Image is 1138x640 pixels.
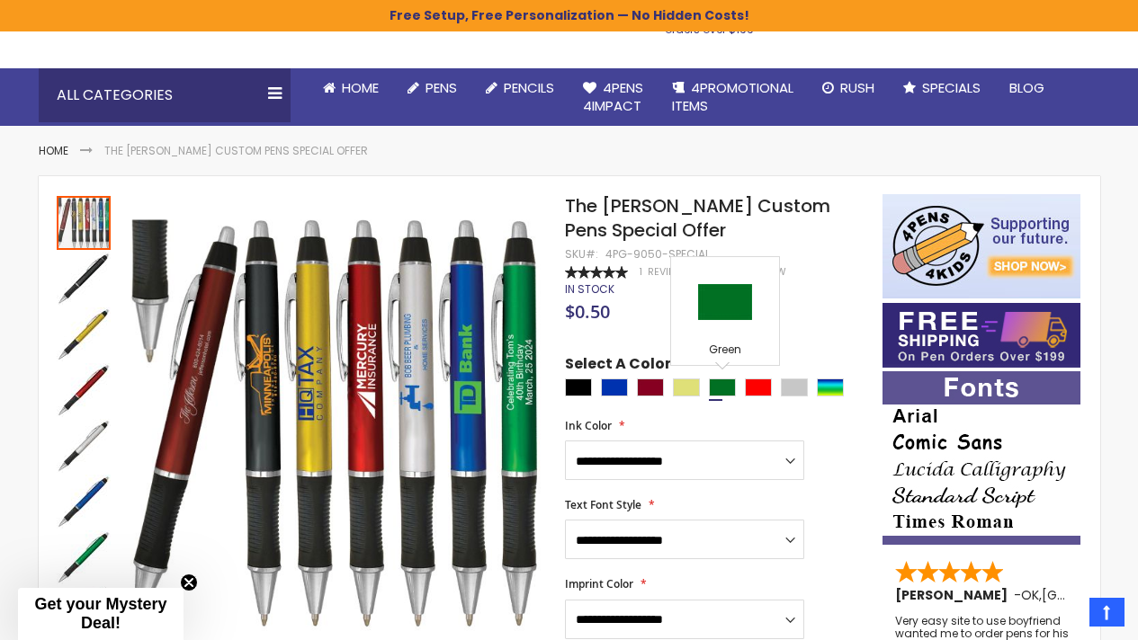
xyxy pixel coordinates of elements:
[601,378,628,396] div: Blue
[57,586,111,640] img: The Barton Custom Pens Special Offer
[104,144,368,158] li: The [PERSON_NAME] Custom Pens Special Offer
[565,246,598,262] strong: SKU
[57,530,111,584] img: The Barton Custom Pens Special Offer
[57,475,111,529] img: The Barton Custom Pens Special Offer
[565,497,641,512] span: Text Font Style
[817,378,844,396] div: Assorted
[57,419,111,473] img: The Barton Custom Pens Special Offer
[565,281,614,297] span: In stock
[565,282,614,297] div: Availability
[309,68,393,108] a: Home
[57,250,112,306] div: The Barton Custom Pens Special Offer
[565,299,610,324] span: $0.50
[565,378,592,396] div: Black
[889,68,995,108] a: Specials
[673,378,700,396] div: Gold
[57,473,112,529] div: The Barton Custom Pens Special Offer
[504,78,554,97] span: Pencils
[808,68,889,108] a: Rush
[34,595,166,632] span: Get your Mystery Deal!
[709,378,736,396] div: Green
[426,78,457,97] span: Pens
[57,417,112,473] div: The Barton Custom Pens Special Offer
[895,586,1014,604] span: [PERSON_NAME]
[883,194,1080,298] img: 4pens 4 kids
[57,252,111,306] img: The Barton Custom Pens Special Offer
[57,363,111,417] img: The Barton Custom Pens Special Offer
[57,307,111,361] img: The Barton Custom Pens Special Offer
[648,265,684,279] span: Review
[840,78,874,97] span: Rush
[583,78,643,115] span: 4Pens 4impact
[605,247,710,262] div: 4PG-9050-SPECIAL
[565,418,612,433] span: Ink Color
[672,78,793,115] span: 4PROMOTIONAL ITEMS
[18,588,184,640] div: Get your Mystery Deal!Close teaser
[130,220,541,631] img: The Barton Custom Pens Special Offer
[658,68,808,127] a: 4PROMOTIONALITEMS
[180,573,198,591] button: Close teaser
[883,303,1080,368] img: Free shipping on orders over $199
[565,266,628,279] div: 100%
[781,378,808,396] div: Silver
[565,193,830,243] span: The [PERSON_NAME] Custom Pens Special Offer
[39,143,68,158] a: Home
[565,354,671,378] span: Select A Color
[569,68,658,127] a: 4Pens4impact
[57,361,112,417] div: The Barton Custom Pens Special Offer
[640,265,642,279] span: 1
[883,371,1080,545] img: font-personalization-examples
[640,265,686,279] a: 1 Review
[57,584,111,640] div: The Barton Custom Pens Special Offer
[57,194,112,250] div: The Barton Custom Pens Special Offer
[57,306,112,361] div: The Barton Custom Pens Special Offer
[57,529,112,584] div: The Barton Custom Pens Special Offer
[990,591,1138,640] iframe: Google Customer Reviews
[745,378,772,396] div: Red
[393,68,471,108] a: Pens
[39,68,291,122] div: All Categories
[676,342,775,360] div: Green
[922,78,981,97] span: Specials
[1009,78,1044,97] span: Blog
[637,378,664,396] div: Burgundy
[995,68,1059,108] a: Blog
[342,78,379,97] span: Home
[471,68,569,108] a: Pencils
[565,576,633,591] span: Imprint Color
